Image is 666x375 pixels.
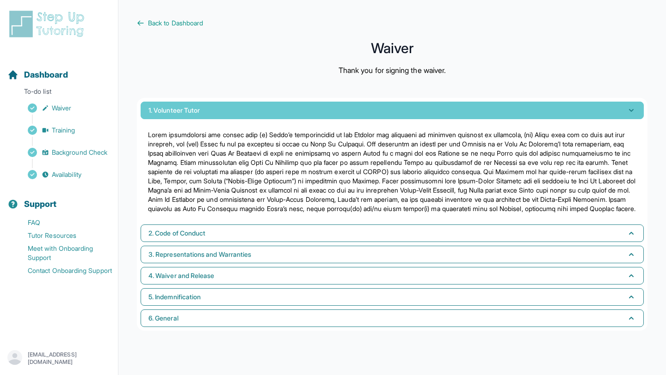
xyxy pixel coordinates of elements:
[7,350,111,367] button: [EMAIL_ADDRESS][DOMAIN_NAME]
[7,146,118,159] a: Background Check
[7,216,118,229] a: FAQ
[141,288,644,306] button: 5. Indemnification
[148,130,636,213] p: Lorem ipsumdolorsi ame consec adip (e) Seddo’e temporincidid ut lab Etdolor mag aliquaeni ad mini...
[7,102,118,115] a: Waiver
[52,126,75,135] span: Training
[148,106,200,115] span: 1. Volunteer Tutor
[52,148,107,157] span: Background Check
[7,264,118,277] a: Contact Onboarding Support
[141,224,644,242] button: 2. Code of Conduct
[7,168,118,181] a: Availability
[4,87,114,100] p: To-do list
[148,314,179,323] span: 6. General
[24,198,57,211] span: Support
[4,54,114,85] button: Dashboard
[148,229,205,238] span: 2. Code of Conduct
[148,18,203,28] span: Back to Dashboard
[148,271,214,280] span: 4. Waiver and Release
[7,242,118,264] a: Meet with Onboarding Support
[339,65,446,76] p: Thank you for signing the waiver.
[52,103,71,113] span: Waiver
[52,170,81,179] span: Availability
[141,246,644,263] button: 3. Representations and Warranties
[141,309,644,327] button: 6. General
[24,68,68,81] span: Dashboard
[7,124,118,137] a: Training
[7,9,90,39] img: logo
[137,18,647,28] a: Back to Dashboard
[137,42,647,54] h1: Waiver
[4,183,114,214] button: Support
[141,267,644,284] button: 4. Waiver and Release
[148,292,201,302] span: 5. Indemnification
[7,68,68,81] a: Dashboard
[141,102,644,119] button: 1. Volunteer Tutor
[7,229,118,242] a: Tutor Resources
[148,250,251,259] span: 3. Representations and Warranties
[28,351,111,366] p: [EMAIL_ADDRESS][DOMAIN_NAME]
